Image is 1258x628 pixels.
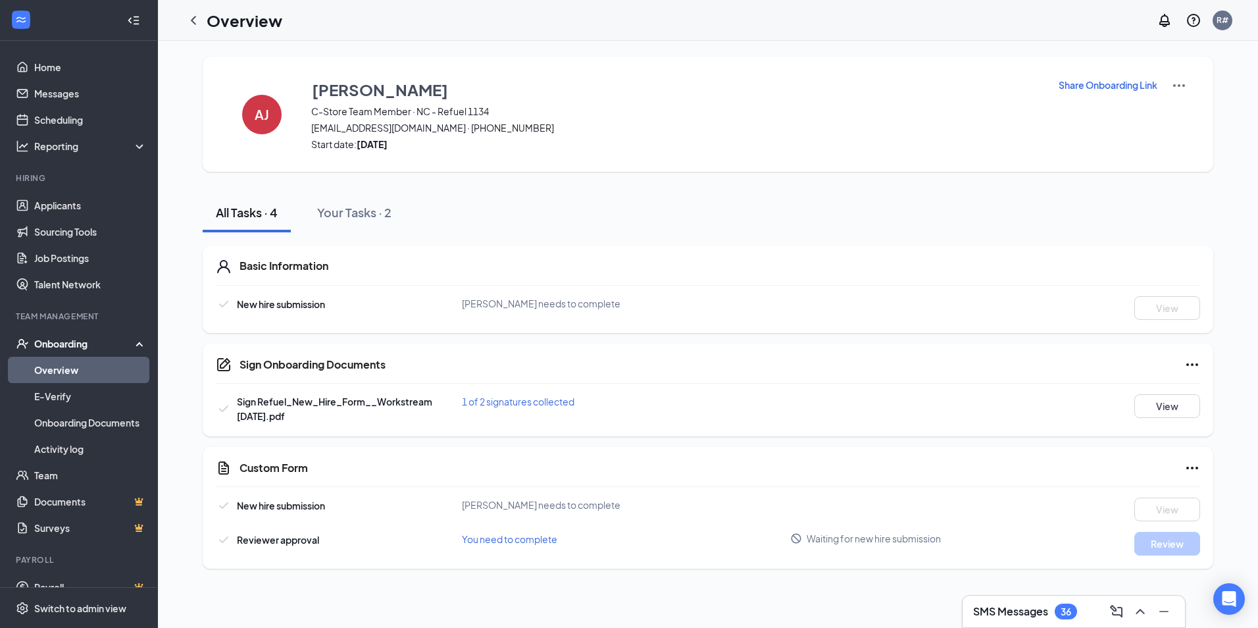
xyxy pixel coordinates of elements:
svg: Collapse [127,14,140,27]
svg: ChevronUp [1132,604,1148,619]
div: Reporting [34,140,147,153]
span: [EMAIL_ADDRESS][DOMAIN_NAME] · [PHONE_NUMBER] [311,121,1042,134]
a: Messages [34,80,147,107]
a: E-Verify [34,383,147,409]
p: Share Onboarding Link [1059,78,1157,92]
a: Applicants [34,192,147,219]
span: You need to complete [462,533,557,545]
span: [PERSON_NAME] needs to complete [462,499,620,511]
h5: Custom Form [239,461,308,475]
div: R# [1217,14,1228,26]
div: Switch to admin view [34,602,126,615]
a: Onboarding Documents [34,409,147,436]
svg: Checkmark [216,532,232,548]
svg: Ellipses [1184,460,1200,476]
svg: Checkmark [216,498,232,513]
div: Open Intercom Messenger [1213,583,1245,615]
span: C-Store Team Member · NC - Refuel 1134 [311,105,1042,118]
a: PayrollCrown [34,574,147,600]
svg: UserCheck [16,337,29,350]
h4: AJ [255,110,269,119]
svg: Blocked [790,533,802,544]
button: Minimize [1153,601,1174,622]
a: Activity log [34,436,147,462]
svg: ChevronLeft [186,13,201,28]
button: ComposeMessage [1106,601,1127,622]
img: More Actions [1171,78,1187,93]
div: Payroll [16,554,144,565]
a: Talent Network [34,271,147,298]
svg: CompanyDocumentIcon [216,357,232,373]
h1: Overview [207,9,282,32]
h3: SMS Messages [973,604,1048,619]
a: Home [34,54,147,80]
a: Scheduling [34,107,147,133]
div: Hiring [16,172,144,184]
a: Overview [34,357,147,383]
svg: QuestionInfo [1186,13,1201,28]
svg: User [216,259,232,275]
span: Start date: [311,138,1042,151]
button: View [1134,498,1200,521]
span: 1 of 2 signatures collected [462,396,574,407]
a: Team [34,462,147,488]
button: AJ [229,78,295,151]
h5: Sign Onboarding Documents [239,357,386,372]
span: Sign Refuel_New_Hire_Form__Workstream [DATE].pdf [237,396,432,422]
a: Sourcing Tools [34,219,147,245]
button: Review [1134,532,1200,556]
div: Your Tasks · 2 [317,204,391,221]
h3: [PERSON_NAME] [312,78,448,101]
strong: [DATE] [357,138,388,150]
svg: Ellipses [1184,357,1200,373]
span: Reviewer approval [237,534,319,546]
div: Onboarding [34,337,136,350]
svg: CustomFormIcon [216,460,232,476]
span: [PERSON_NAME] needs to complete [462,298,620,309]
span: Waiting for new hire submission [807,532,941,545]
span: New hire submission [237,500,325,511]
svg: Checkmark [216,401,232,417]
button: View [1134,394,1200,418]
button: [PERSON_NAME] [311,78,1042,101]
svg: Settings [16,602,29,615]
button: View [1134,296,1200,320]
svg: ComposeMessage [1109,604,1124,619]
svg: Minimize [1156,604,1172,619]
div: Team Management [16,311,144,322]
svg: Analysis [16,140,29,153]
div: 36 [1061,606,1071,617]
svg: WorkstreamLogo [14,13,28,26]
svg: Checkmark [216,296,232,312]
div: All Tasks · 4 [216,204,278,221]
button: ChevronUp [1130,601,1151,622]
a: DocumentsCrown [34,488,147,515]
button: Share Onboarding Link [1058,78,1158,92]
a: Job Postings [34,245,147,271]
h5: Basic Information [239,259,328,273]
span: New hire submission [237,298,325,310]
a: SurveysCrown [34,515,147,541]
svg: Notifications [1157,13,1172,28]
